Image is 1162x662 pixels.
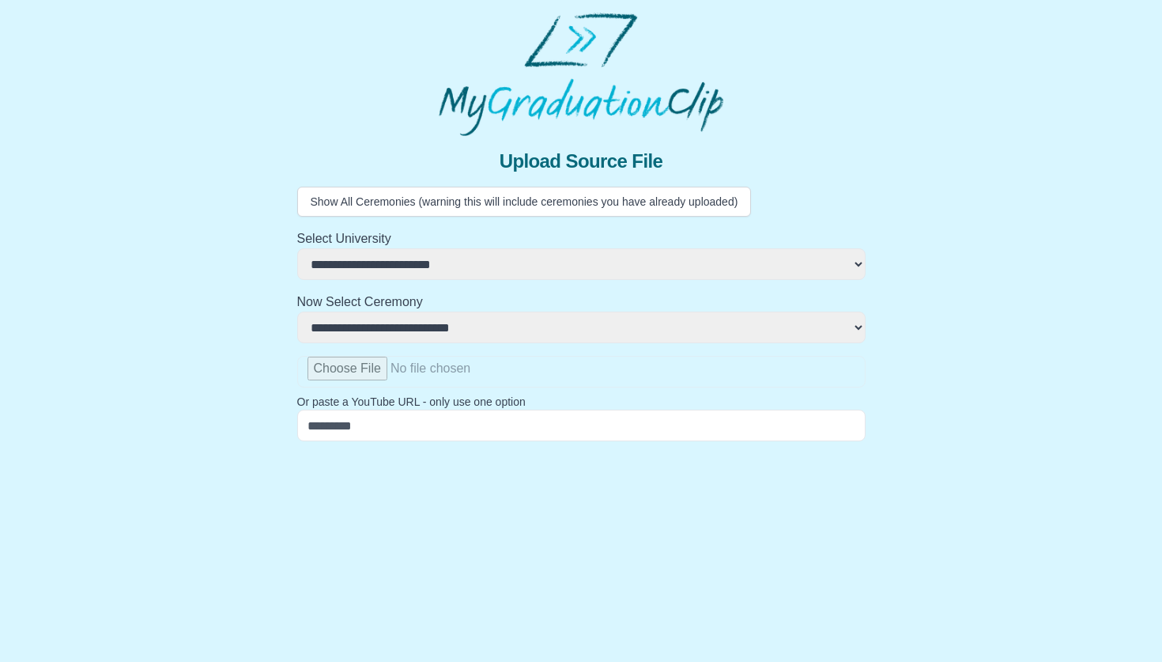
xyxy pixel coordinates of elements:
[297,394,866,410] p: Or paste a YouTube URL - only use one option
[500,149,663,174] span: Upload Source File
[439,13,723,136] img: MyGraduationClip
[297,293,866,312] h2: Now Select Ceremony
[297,229,866,248] h2: Select University
[297,187,752,217] button: Show All Ceremonies (warning this will include ceremonies you have already uploaded)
